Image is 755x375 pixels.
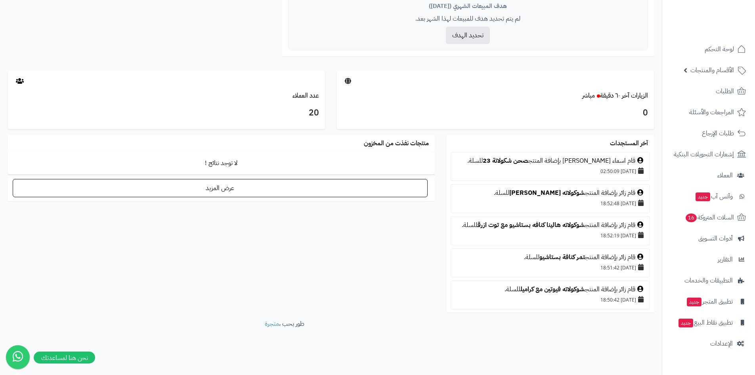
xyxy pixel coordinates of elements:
span: الطلبات [716,86,734,97]
a: لوحة التحكم [667,40,750,59]
span: جديد [687,298,701,306]
div: قام زائر بإضافة المنتج للسلة. [455,221,646,230]
a: إشعارات التحويلات البنكية [667,145,750,164]
h3: 0 [343,106,648,120]
a: السلات المتروكة16 [667,208,750,227]
span: جديد [696,192,710,201]
span: العملاء [717,170,733,181]
span: أدوات التسويق [698,233,733,244]
h3: 20 [14,106,319,120]
div: [DATE] 18:52:19 [455,230,646,241]
a: العملاء [667,166,750,185]
a: الزيارات آخر ٦٠ دقيقةمباشر [582,91,648,100]
span: تطبيق نقاط البيع [678,317,733,328]
a: عرض المزيد [13,179,428,197]
a: تطبيق نقاط البيعجديد [667,313,750,332]
a: الإعدادات [667,334,750,353]
div: هدف المبيعات الشهري ([DATE]) [294,2,642,10]
span: 16 [685,213,697,223]
span: التقارير [718,254,733,265]
div: [DATE] 18:52:48 [455,198,646,209]
span: المراجعات والأسئلة [689,107,734,118]
a: شوكولاته هالينا كنافه بستاشيو مع توت ازرق [478,220,585,230]
a: المراجعات والأسئلة [667,103,750,122]
a: أدوات التسويق [667,229,750,248]
a: طلبات الإرجاع [667,124,750,143]
a: شوكولاته [PERSON_NAME] [509,188,585,198]
span: لوحة التحكم [705,44,734,55]
div: [DATE] 18:50:42 [455,294,646,305]
h3: منتجات نفذت من المخزون [364,140,429,147]
div: [DATE] 18:51:42 [455,262,646,273]
a: الطلبات [667,82,750,101]
span: تطبيق المتجر [686,296,733,307]
a: متجرة [265,319,279,329]
span: التطبيقات والخدمات [684,275,733,286]
div: قام زائر بإضافة المنتج للسلة. [455,253,646,262]
div: قام اسماء [PERSON_NAME] بإضافة المنتج للسلة. [455,156,646,165]
img: logo-2.png [701,16,747,33]
td: لا توجد نتائج ! [8,152,435,174]
span: وآتس آب [695,191,733,202]
a: صحن شكولاتة 23 [483,156,528,165]
div: قام زائر بإضافة المنتج للسلة. [455,285,646,294]
small: مباشر [582,91,595,100]
a: التطبيقات والخدمات [667,271,750,290]
button: تحديد الهدف [446,27,490,44]
a: وآتس آبجديد [667,187,750,206]
a: التقارير [667,250,750,269]
span: طلبات الإرجاع [702,128,734,139]
h3: آخر المستجدات [610,140,648,147]
a: تمر كنافة بستاشيو [539,252,585,262]
div: [DATE] 02:50:09 [455,165,646,177]
div: قام زائر بإضافة المنتج للسلة. [455,188,646,198]
span: الأقسام والمنتجات [690,65,734,76]
p: لم يتم تحديد هدف للمبيعات لهذا الشهر بعد. [294,14,642,23]
a: شوكولاته فيوتين مع كراميل [520,285,585,294]
a: عدد العملاء [292,91,319,100]
span: السلات المتروكة [685,212,734,223]
span: الإعدادات [710,338,733,349]
a: تطبيق المتجرجديد [667,292,750,311]
span: جديد [679,319,693,327]
span: إشعارات التحويلات البنكية [674,149,734,160]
